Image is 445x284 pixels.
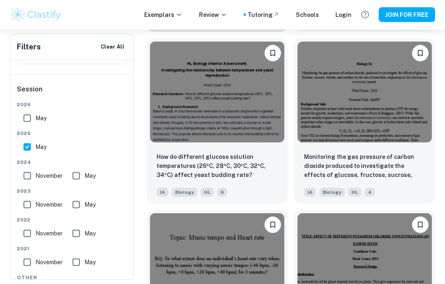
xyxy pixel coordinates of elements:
span: 4 [365,188,375,197]
a: Please log in to bookmark exemplarsHow do different glucose solution temperatures (26ºC, 28ºC, 30... [147,39,288,204]
span: 2022 [17,216,127,223]
span: May [84,200,96,209]
button: JOIN FOR FREE [379,7,435,22]
span: November [35,229,63,238]
span: 6 [217,188,227,197]
span: May [84,258,96,267]
button: Clear All [98,41,126,53]
img: Biology IA example thumbnail: Monitoring the gas pressure of carbon d [297,42,432,143]
a: Login [335,10,351,19]
button: Please log in to bookmark exemplars [265,45,281,62]
button: Help and Feedback [358,8,372,22]
h6: Filters [17,41,41,53]
p: Monitoring the gas pressure of carbon dioxide produced to investigate the effects of glucose, fru... [304,153,425,181]
span: Other [17,274,127,281]
span: May [35,114,47,123]
span: May [84,229,96,238]
span: HL [348,188,361,197]
span: IA [157,188,169,197]
span: 2024 [17,158,127,166]
a: Schools [296,10,319,19]
span: November [35,258,63,267]
span: November [35,200,63,209]
span: 2025 [17,130,127,137]
p: How do different glucose solution temperatures (26ºC, 28ºC, 30ºC, 32ºC, 34ºC) affect yeast buddin... [157,153,278,180]
button: Please log in to bookmark exemplars [412,217,429,233]
a: Tutoring [248,10,279,19]
span: 2026 [17,101,127,108]
a: Please log in to bookmark exemplars Monitoring the gas pressure of carbon dioxide produced to inv... [294,39,435,204]
img: Biology IA example thumbnail: How do different glucose solution temper [150,42,284,143]
span: Biology [172,188,197,197]
span: May [84,171,96,180]
p: Exemplars [144,10,183,19]
span: November [35,171,63,180]
span: Biology [319,188,345,197]
button: Please log in to bookmark exemplars [412,45,429,62]
img: Clastify logo [10,7,62,23]
span: 2023 [17,187,127,195]
span: 2021 [17,245,127,252]
span: IA [304,188,316,197]
span: May [35,142,47,151]
button: Please log in to bookmark exemplars [265,217,281,233]
h6: Session [17,84,127,101]
span: HL [201,188,214,197]
p: Review [199,10,227,19]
